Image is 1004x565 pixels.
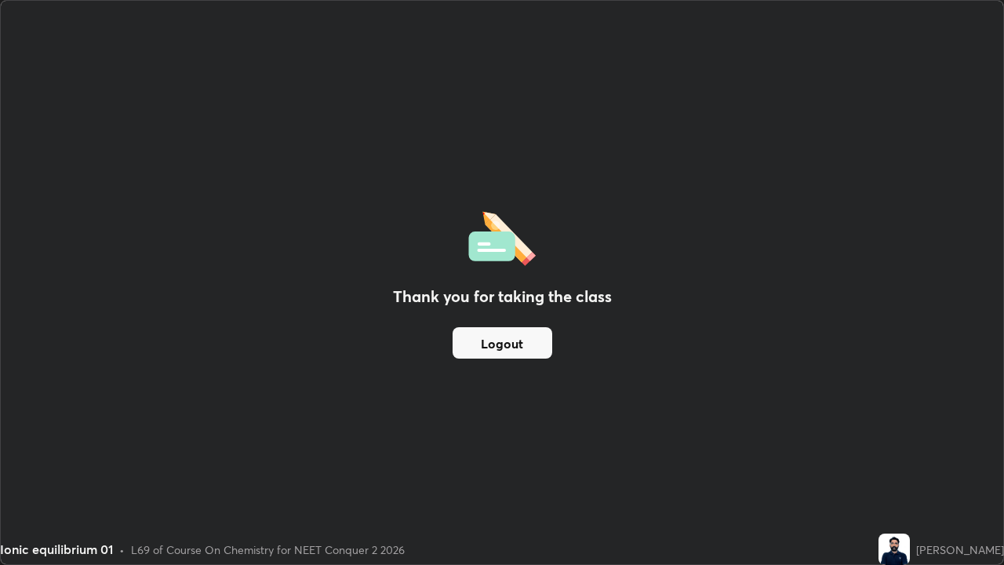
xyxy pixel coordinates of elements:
div: L69 of Course On Chemistry for NEET Conquer 2 2026 [131,541,405,558]
div: • [119,541,125,558]
button: Logout [453,327,552,359]
img: offlineFeedback.1438e8b3.svg [468,206,536,266]
h2: Thank you for taking the class [393,285,612,308]
img: 5014c1035c4d4e8d88cec611ee278880.jpg [878,534,910,565]
div: [PERSON_NAME] [916,541,1004,558]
